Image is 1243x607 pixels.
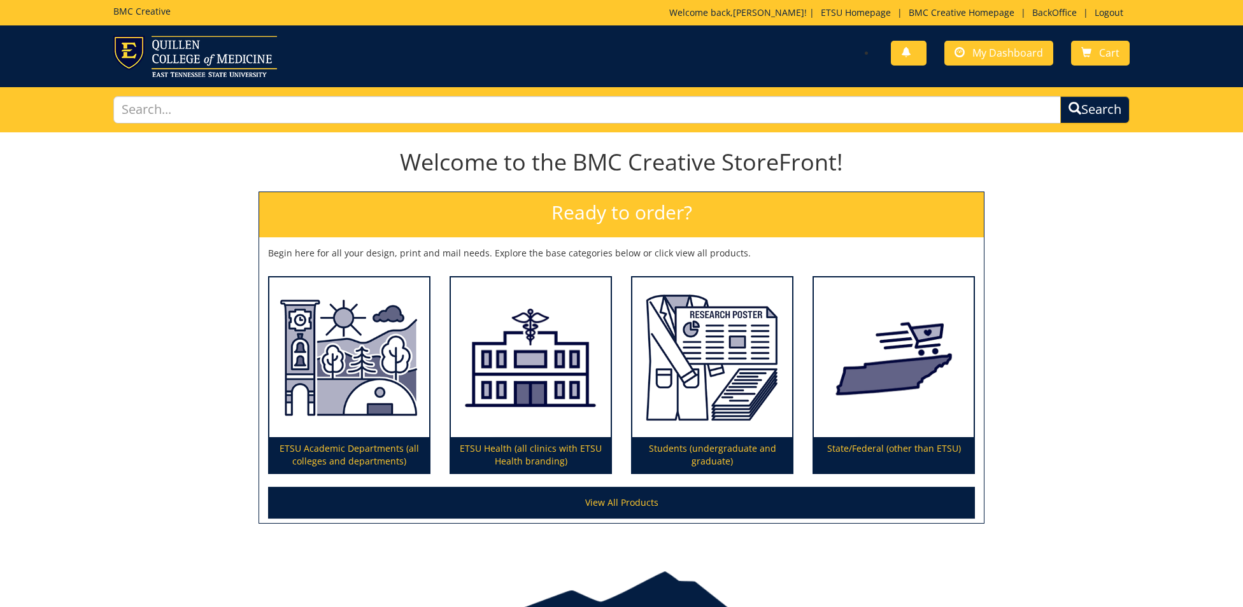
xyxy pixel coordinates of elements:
img: ETSU Health (all clinics with ETSU Health branding) [451,277,611,438]
a: [PERSON_NAME] [733,6,804,18]
a: My Dashboard [944,41,1053,66]
span: Cart [1099,46,1119,60]
img: ETSU logo [113,36,277,77]
p: ETSU Academic Departments (all colleges and departments) [269,437,429,473]
a: BackOffice [1026,6,1083,18]
h2: Ready to order? [259,192,984,237]
img: Students (undergraduate and graduate) [632,277,792,438]
img: State/Federal (other than ETSU) [814,277,974,438]
p: Students (undergraduate and graduate) [632,437,792,473]
p: Begin here for all your design, print and mail needs. Explore the base categories below or click ... [268,247,975,260]
a: Cart [1071,41,1130,66]
a: ETSU Homepage [814,6,897,18]
a: View All Products [268,487,975,519]
img: ETSU Academic Departments (all colleges and departments) [269,277,429,438]
a: ETSU Health (all clinics with ETSU Health branding) [451,277,611,473]
h1: Welcome to the BMC Creative StoreFront! [259,150,984,175]
a: Logout [1088,6,1130,18]
span: My Dashboard [972,46,1043,60]
input: Search... [113,96,1062,123]
a: BMC Creative Homepage [902,6,1021,18]
a: ETSU Academic Departments (all colleges and departments) [269,277,429,473]
p: State/Federal (other than ETSU) [814,437,974,473]
p: ETSU Health (all clinics with ETSU Health branding) [451,437,611,473]
a: Students (undergraduate and graduate) [632,277,792,473]
p: Welcome back, ! | | | | [669,6,1130,19]
button: Search [1060,96,1130,123]
h5: BMC Creative [113,6,171,16]
a: State/Federal (other than ETSU) [814,277,974,473]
